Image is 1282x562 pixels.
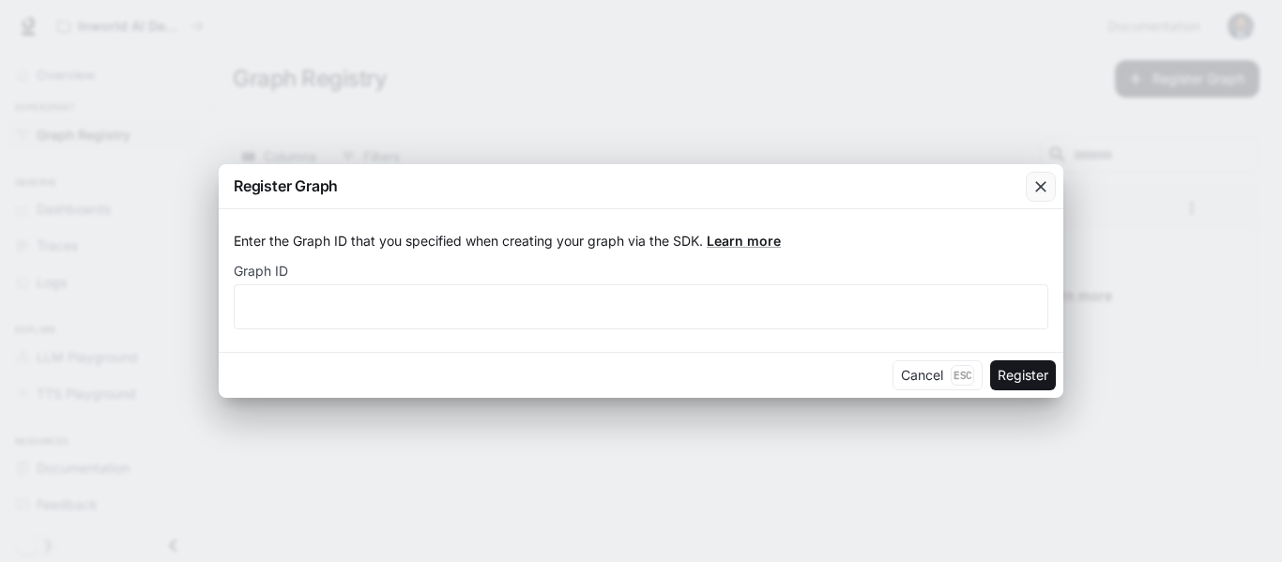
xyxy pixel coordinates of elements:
p: Esc [951,365,974,386]
p: Graph ID [234,265,288,278]
p: Register Graph [234,175,338,197]
a: Learn more [707,233,781,249]
button: CancelEsc [893,360,983,390]
button: Register [990,360,1056,390]
p: Enter the Graph ID that you specified when creating your graph via the SDK. [234,232,1048,251]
